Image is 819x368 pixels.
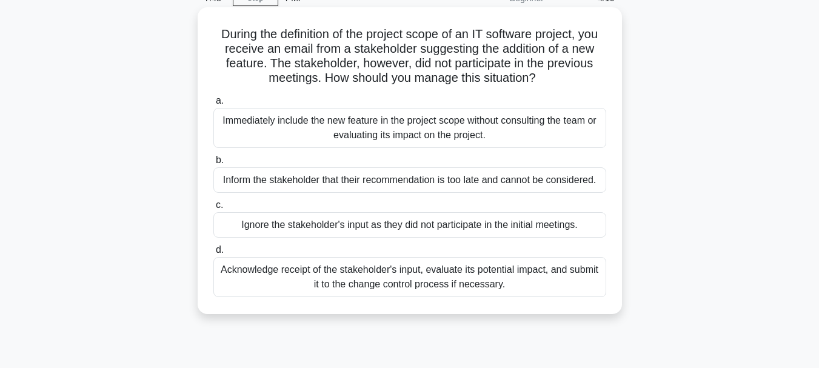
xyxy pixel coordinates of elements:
[213,108,606,148] div: Immediately include the new feature in the project scope without consulting the team or evaluatin...
[216,244,224,255] span: d.
[216,199,223,210] span: c.
[213,257,606,297] div: Acknowledge receipt of the stakeholder's input, evaluate its potential impact, and submit it to t...
[216,95,224,105] span: a.
[212,27,607,86] h5: During the definition of the project scope of an IT software project, you receive an email from a...
[213,212,606,238] div: Ignore the stakeholder's input as they did not participate in the initial meetings.
[213,167,606,193] div: Inform the stakeholder that their recommendation is too late and cannot be considered.
[216,155,224,165] span: b.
